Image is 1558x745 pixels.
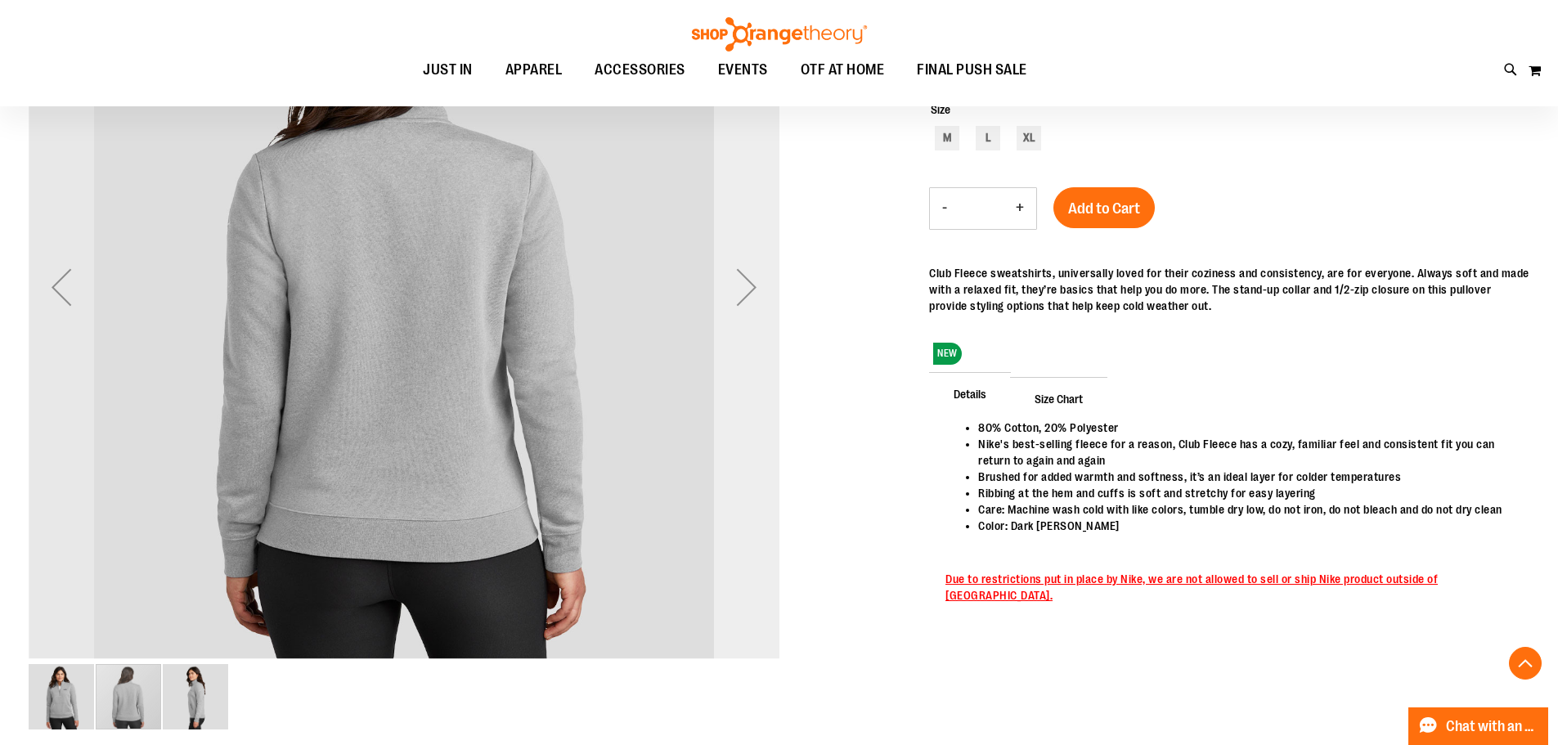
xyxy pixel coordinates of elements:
[29,664,94,729] img: Nike Half-Zip Sweatshirt
[978,518,1513,534] li: Color: Dark [PERSON_NAME]
[978,501,1513,518] li: Care: Machine wash cold with like colors, tumble dry low, do not iron, do not bleach and do not d...
[505,52,563,88] span: APPAREL
[96,662,163,731] div: image 2 of 3
[689,17,869,52] img: Shop Orangetheory
[1509,647,1542,680] button: Back To Top
[1068,200,1140,218] span: Add to Cart
[978,436,1513,469] li: Nike's best-selling fleece for a reason, Club Fleece has a cozy, familiar feel and consistent fit...
[801,52,885,88] span: OTF AT HOME
[163,662,228,731] div: image 3 of 3
[489,52,579,88] a: APPAREL
[959,189,1003,228] input: Product quantity
[784,52,901,89] a: OTF AT HOME
[718,52,768,88] span: EVENTS
[595,52,685,88] span: ACCESSORIES
[1003,188,1036,229] button: Increase product quantity
[900,52,1044,89] a: FINAL PUSH SALE
[978,420,1513,436] li: 80% Cotton, 20% Polyester
[978,485,1513,501] li: Ribbing at the hem and cuffs is soft and stretchy for easy layering
[423,52,473,88] span: JUST IN
[976,126,1000,150] div: L
[945,572,1438,602] span: Due to restrictions put in place by Nike, we are not allowed to sell or ship Nike product outside...
[1408,707,1549,745] button: Chat with an Expert
[929,265,1529,314] div: Club Fleece sweatshirts, universally loved for their coziness and consistency, are for everyone. ...
[931,103,950,116] span: Size
[578,52,702,89] a: ACCESSORIES
[929,372,1011,415] span: Details
[978,469,1513,485] li: Brushed for added warmth and softness, it’s an ideal layer for colder temperatures
[930,188,959,229] button: Decrease product quantity
[935,126,959,150] div: M
[406,52,489,89] a: JUST IN
[29,662,96,731] div: image 1 of 3
[917,52,1027,88] span: FINAL PUSH SALE
[1010,377,1107,420] span: Size Chart
[702,52,784,89] a: EVENTS
[1053,187,1155,228] button: Add to Cart
[163,664,228,729] img: Nike Half-Zip Sweatshirt
[1017,126,1041,150] div: XL
[933,343,962,365] span: NEW
[1446,719,1538,734] span: Chat with an Expert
